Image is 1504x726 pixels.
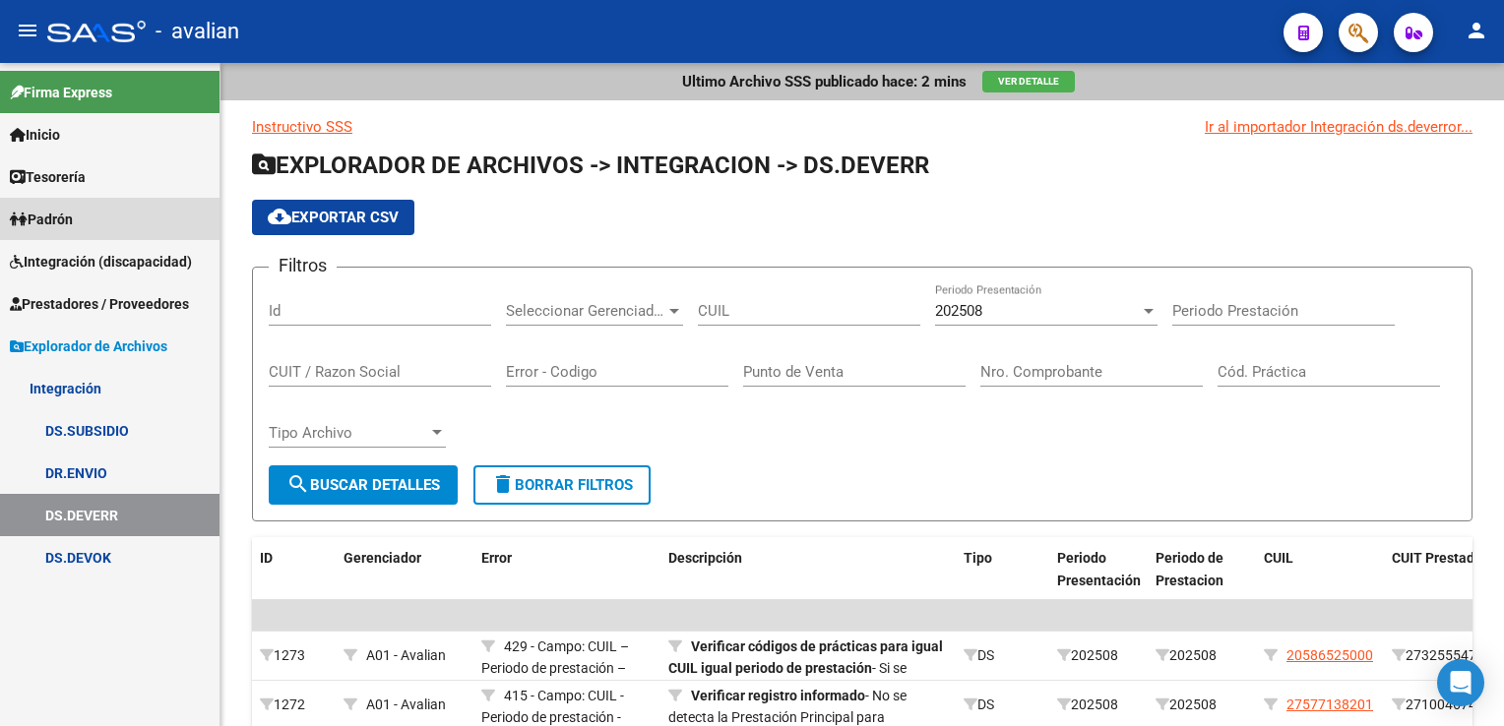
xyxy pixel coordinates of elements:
[16,19,39,42] mat-icon: menu
[691,688,865,703] strong: Verificar registro informado
[336,537,473,602] datatable-header-cell: Gerenciador
[10,209,73,230] span: Padrón
[286,472,310,496] mat-icon: search
[366,647,446,663] span: A01 - Avalian
[10,251,192,272] span: Integración (discapacidad)
[252,118,352,136] a: Instructivo SSS
[252,151,929,179] span: EXPLORADOR DE ARCHIVOS -> INTEGRACION -> DS.DEVERR
[473,465,651,505] button: Borrar Filtros
[935,302,982,320] span: 202508
[668,550,742,566] span: Descripción
[260,694,328,716] div: 1272
[366,696,446,712] span: A01 - Avalian
[1286,696,1373,712] span: 27577138201
[1057,644,1140,667] div: 202508
[481,550,512,566] span: Error
[269,465,458,505] button: Buscar Detalles
[10,82,112,103] span: Firma Express
[10,335,167,357] span: Explorador de Archivos
[1148,537,1256,602] datatable-header-cell: Periodo de Prestacion
[1437,659,1484,706] div: Open Intercom Messenger
[10,124,60,146] span: Inicio
[481,638,629,699] span: 429 - Campo: CUIL – Periodo de prestación – Código de practica
[1264,550,1293,566] span: CUIL
[156,10,239,53] span: - avalian
[268,205,291,228] mat-icon: cloud_download
[252,200,414,235] button: Exportar CSV
[660,537,956,602] datatable-header-cell: Descripción
[998,76,1059,87] span: Ver Detalle
[10,166,86,188] span: Tesorería
[1465,19,1488,42] mat-icon: person
[269,424,428,442] span: Tipo Archivo
[286,476,440,494] span: Buscar Detalles
[491,472,515,496] mat-icon: delete
[1049,537,1148,602] datatable-header-cell: Periodo Presentación
[1392,550,1487,566] span: CUIT Prestador
[252,537,336,602] datatable-header-cell: ID
[668,638,943,677] strong: Verificar códigos de prácticas para igual CUIL igual periodo de prestación
[1256,537,1384,602] datatable-header-cell: CUIL
[344,550,421,566] span: Gerenciador
[1205,116,1473,138] div: Ir al importador Integración ds.deverror...
[506,302,665,320] span: Seleccionar Gerenciador
[982,71,1075,92] button: Ver Detalle
[268,209,399,226] span: Exportar CSV
[964,694,1041,716] div: DS
[964,644,1041,667] div: DS
[956,537,1049,602] datatable-header-cell: Tipo
[1286,647,1373,663] span: 20586525000
[473,537,660,602] datatable-header-cell: Error
[260,550,273,566] span: ID
[1057,550,1141,588] span: Periodo Presentación
[1156,550,1223,588] span: Periodo de Prestacion
[260,644,328,667] div: 1273
[491,476,633,494] span: Borrar Filtros
[1156,644,1248,667] div: 202508
[269,252,337,279] h3: Filtros
[964,550,992,566] span: Tipo
[682,71,967,92] p: Ultimo Archivo SSS publicado hace: 2 mins
[10,293,189,315] span: Prestadores / Proveedores
[1057,694,1140,716] div: 202508
[1156,694,1248,716] div: 202508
